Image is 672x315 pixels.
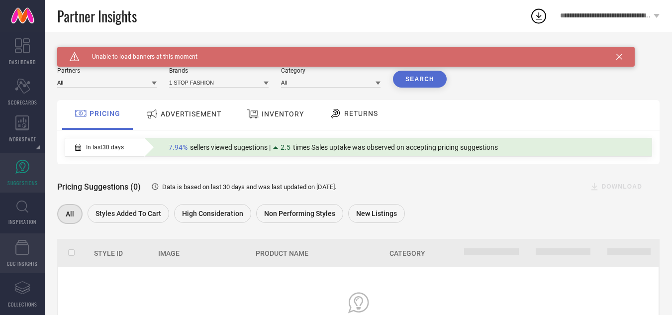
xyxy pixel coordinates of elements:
span: 2.5 [281,143,290,151]
div: Category [281,67,381,74]
span: sellers viewed sugestions | [190,143,271,151]
span: COLLECTIONS [8,301,37,308]
span: Non Performing Styles [264,210,335,217]
div: Brands [169,67,269,74]
button: Search [393,71,447,88]
span: WORKSPACE [9,135,36,143]
div: Percentage of sellers who have viewed suggestions for the current Insight Type [164,141,503,154]
span: Partner Insights [57,6,137,26]
span: High Consideration [182,210,243,217]
span: In last 30 days [86,144,124,151]
span: RETURNS [344,109,378,117]
span: Product Name [256,249,308,257]
span: DASHBOARD [9,58,36,66]
span: times Sales uptake was observed on accepting pricing suggestions [293,143,498,151]
span: INSPIRATION [8,218,36,225]
span: ADVERTISEMENT [161,110,221,118]
span: Data is based on last 30 days and was last updated on [DATE] . [162,183,336,191]
h1: SUGGESTIONS [57,47,109,55]
span: 7.94% [169,143,188,151]
span: Category [389,249,425,257]
span: All [66,210,74,218]
span: New Listings [356,210,397,217]
span: Unable to load banners at this moment [80,53,197,60]
div: Open download list [530,7,548,25]
span: PRICING [90,109,120,117]
span: INVENTORY [262,110,304,118]
span: SCORECARDS [8,99,37,106]
span: Image [158,249,180,257]
span: Styles Added To Cart [96,210,161,217]
div: Partners [57,67,157,74]
span: SUGGESTIONS [7,179,38,187]
span: Style Id [94,249,123,257]
span: CDC INSIGHTS [7,260,38,267]
span: Pricing Suggestions (0) [57,182,141,192]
